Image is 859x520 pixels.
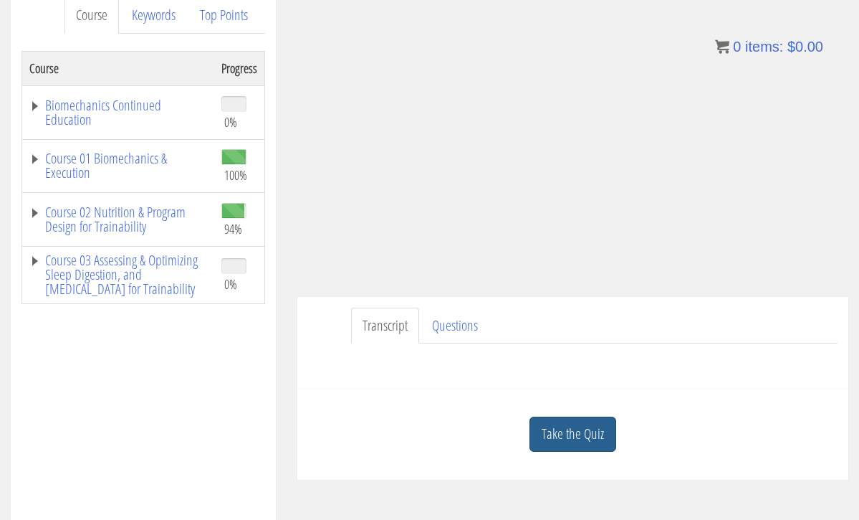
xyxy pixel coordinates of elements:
a: Biomechanics Continued Education [29,98,207,127]
span: 0 [733,39,741,55]
span: 0% [224,114,237,130]
span: items: [745,39,783,55]
a: Take the Quiz [529,417,616,452]
span: 94% [224,221,242,237]
a: Course 02 Nutrition & Program Design for Trainability [29,205,207,234]
a: Transcript [351,308,419,344]
a: Course 03 Assessing & Optimizing Sleep Digestion, and [MEDICAL_DATA] for Trainability [29,253,207,296]
img: icon11.png [715,39,729,54]
span: 0% [224,276,237,292]
th: Course [22,51,214,85]
bdi: 0.00 [787,39,823,55]
th: Progress [214,51,265,85]
a: Questions [421,308,489,344]
span: $ [787,39,795,55]
a: Course 01 Biomechanics & Execution [29,151,207,180]
span: 100% [224,167,247,183]
a: 0 items: $0.00 [715,39,823,55]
